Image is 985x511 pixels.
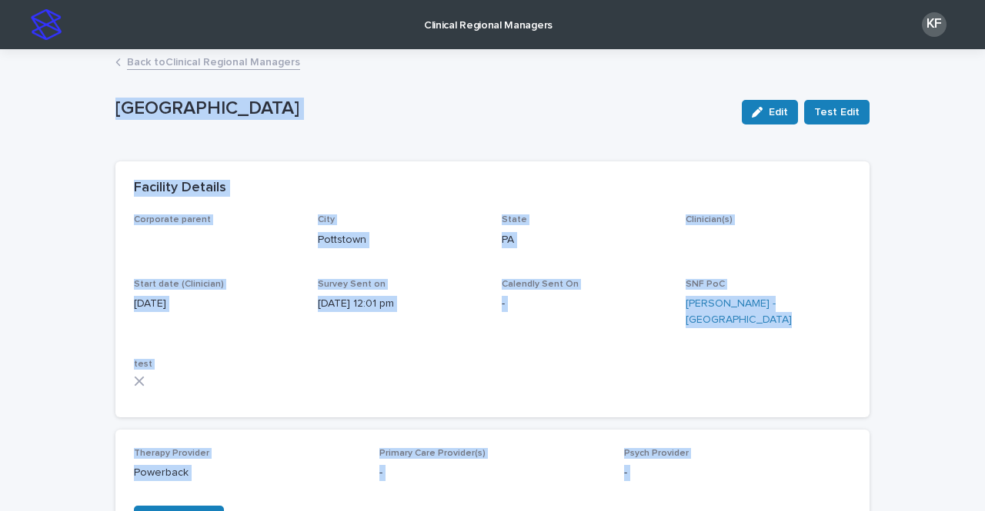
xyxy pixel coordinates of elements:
p: - [502,296,667,312]
img: stacker-logo-s-only.png [31,9,62,40]
a: Back toClinical Regional Managers [127,52,300,70]
span: test [134,360,152,369]
a: [PERSON_NAME] - [GEOGRAPHIC_DATA] [686,296,851,328]
h2: Facility Details [134,180,226,197]
p: [DATE] 12:01 pm [318,296,483,312]
p: - [624,465,851,481]
span: Calendly Sent On [502,280,579,289]
span: Psych Provider [624,449,689,458]
p: [GEOGRAPHIC_DATA] [115,98,730,120]
p: Pottstown [318,232,483,248]
span: Therapy Provider [134,449,209,458]
span: Test Edit [814,105,860,120]
span: City [318,215,335,224]
span: SNF PoC [686,280,725,289]
span: Edit [769,107,788,118]
span: Clinician(s) [686,215,733,224]
span: State [502,215,527,224]
p: [DATE] [134,296,299,312]
button: Edit [742,100,798,124]
span: Corporate parent [134,215,211,224]
p: PA [502,232,667,248]
span: Primary Care Provider(s) [379,449,486,458]
p: Powerback [134,465,361,481]
button: Test Edit [804,100,870,124]
span: Start date (Clinician) [134,280,224,289]
div: KF [922,12,947,37]
p: - [379,465,606,481]
span: Survey Sent on [318,280,386,289]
